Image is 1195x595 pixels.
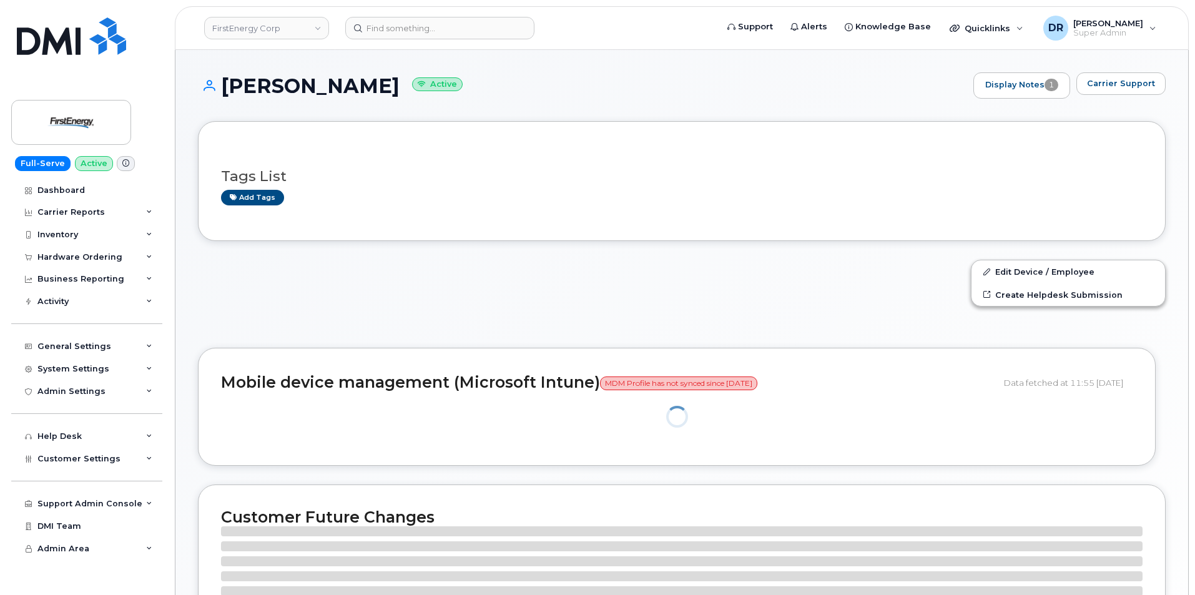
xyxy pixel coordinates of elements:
a: Add tags [221,190,284,205]
span: MDM Profile has not synced since [DATE] [600,376,757,390]
div: Data fetched at 11:55 [DATE] [1004,371,1133,395]
a: Edit Device / Employee [971,260,1165,283]
a: Display Notes1 [973,72,1070,99]
button: Carrier Support [1076,72,1166,95]
h2: Mobile device management (Microsoft Intune) [221,374,995,391]
small: Active [412,77,463,92]
h2: Customer Future Changes [221,508,1143,526]
h3: Tags List [221,169,1143,184]
a: Create Helpdesk Submission [971,283,1165,306]
span: Carrier Support [1087,77,1155,89]
span: 1 [1045,79,1058,91]
h1: [PERSON_NAME] [198,75,967,97]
